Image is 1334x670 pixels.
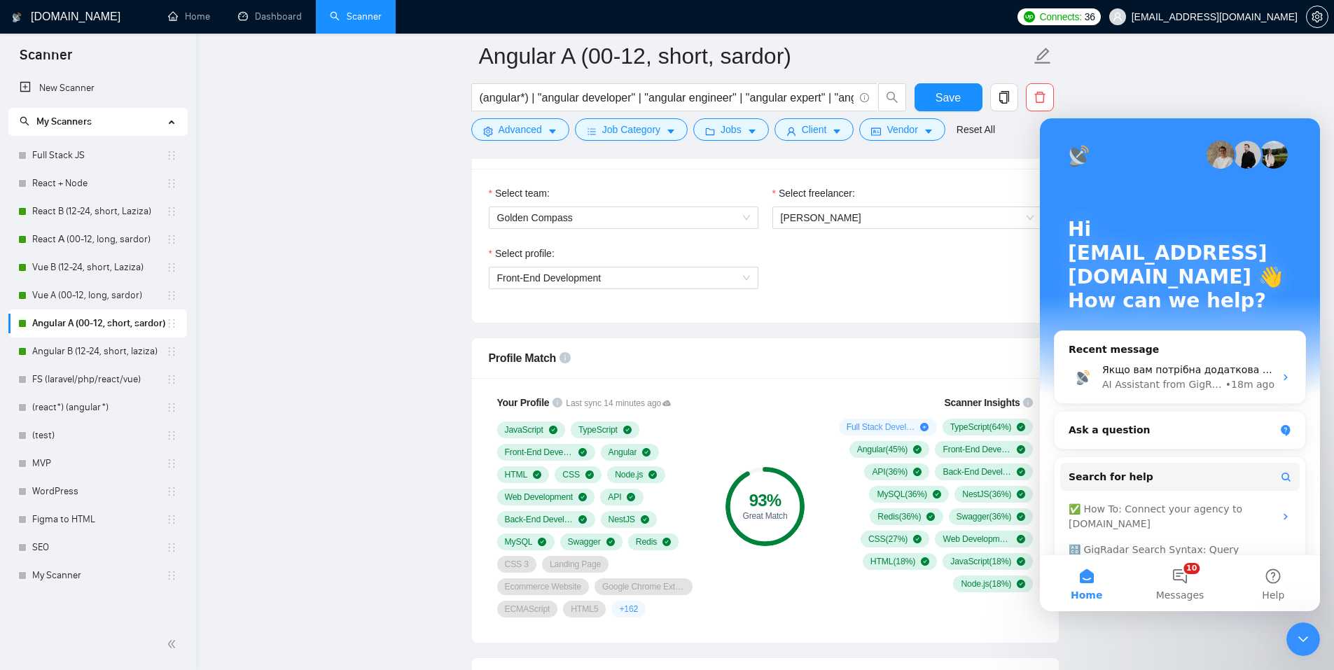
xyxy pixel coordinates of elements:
[533,470,541,479] span: check-circle
[32,365,166,393] a: FS (laravel/php/react/vue)
[8,365,187,393] li: FS (laravel/php/react/vue)
[36,116,92,127] span: My Scanners
[871,126,881,137] span: idcard
[166,514,177,525] span: holder
[238,11,302,22] a: dashboardDashboard
[1017,557,1025,566] span: check-circle
[8,141,187,169] li: Full Stack JS
[32,393,166,421] a: (react*) (angular*)
[1113,12,1123,22] span: user
[587,126,597,137] span: bars
[8,337,187,365] li: Angular B (12-24, short, laziza)
[562,469,580,480] span: CSS
[32,141,166,169] a: Full Stack JS
[166,402,177,413] span: holder
[693,118,769,141] button: folderJobscaret-down
[619,603,638,615] span: + 162
[636,536,657,547] span: Redis
[705,126,715,137] span: folder
[553,398,562,407] span: info-circle
[505,514,574,525] span: Back-End Development
[877,511,921,522] span: Redis ( 36 %)
[166,150,177,161] span: holder
[571,603,598,615] span: HTML5
[166,206,177,217] span: holder
[499,122,542,137] span: Advanced
[879,91,905,104] span: search
[548,126,557,137] span: caret-down
[857,444,908,455] span: Angular ( 45 %)
[8,533,187,561] li: SEO
[8,393,187,421] li: (react*) (angular*)
[666,126,676,137] span: caret-down
[568,536,601,547] span: Swagger
[781,212,861,223] span: [PERSON_NAME]
[872,466,908,477] span: API ( 36 %)
[943,533,1011,545] span: Web Development ( 27 %)
[609,514,635,525] span: NestJS
[868,533,908,545] span: CSS ( 27 %)
[222,472,244,482] span: Help
[772,186,855,201] label: Select freelancer:
[20,116,92,127] span: My Scanners
[921,557,929,566] span: check-circle
[648,470,657,479] span: check-circle
[802,122,827,137] span: Client
[860,93,869,102] span: info-circle
[1039,9,1081,25] span: Connects:
[489,352,557,364] span: Profile Match
[832,126,842,137] span: caret-down
[8,421,187,449] li: (test)
[1017,468,1025,476] span: check-circle
[32,337,166,365] a: Angular B (12-24, short, laziza)
[538,538,546,546] span: check-circle
[116,472,165,482] span: Messages
[93,437,186,493] button: Messages
[913,445,922,454] span: check-circle
[12,6,22,29] img: logo
[566,397,671,410] span: Last sync 14 minutes ago
[480,89,854,106] input: Search Freelance Jobs...
[913,535,922,543] span: check-circle
[29,384,235,413] div: ✅ How To: Connect your agency to [DOMAIN_NAME]
[483,126,493,137] span: setting
[924,126,933,137] span: caret-down
[32,421,166,449] a: (test)
[1306,11,1328,22] a: setting
[29,305,235,319] div: Ask a question
[166,318,177,329] span: holder
[1017,580,1025,588] span: check-circle
[962,489,1011,500] span: NestJS ( 36 %)
[505,536,533,547] span: MySQL
[20,419,260,459] div: 🔠 GigRadar Search Syntax: Query Operators for Optimized Job Searches
[1034,47,1052,65] span: edit
[166,430,177,441] span: holder
[642,448,651,456] span: check-circle
[8,561,187,589] li: My Scanner
[1307,11,1328,22] span: setting
[32,309,166,337] a: Angular A (00-12, short, sardor)
[489,186,550,201] label: Select team:
[623,426,632,434] span: check-circle
[1024,11,1035,22] img: upwork-logo.png
[8,225,187,253] li: React А (00-12, long, sardor)
[167,637,181,651] span: double-left
[585,470,594,479] span: check-circle
[578,424,618,435] span: TypeScript
[549,426,557,434] span: check-circle
[29,351,113,366] span: Search for help
[14,293,266,331] div: Ask a question
[505,424,543,435] span: JavaScript
[1017,535,1025,543] span: check-circle
[32,561,166,589] a: My Scanner
[859,118,945,141] button: idcardVendorcaret-down
[606,538,615,546] span: check-circle
[870,556,915,567] span: HTML ( 18 %)
[721,122,742,137] span: Jobs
